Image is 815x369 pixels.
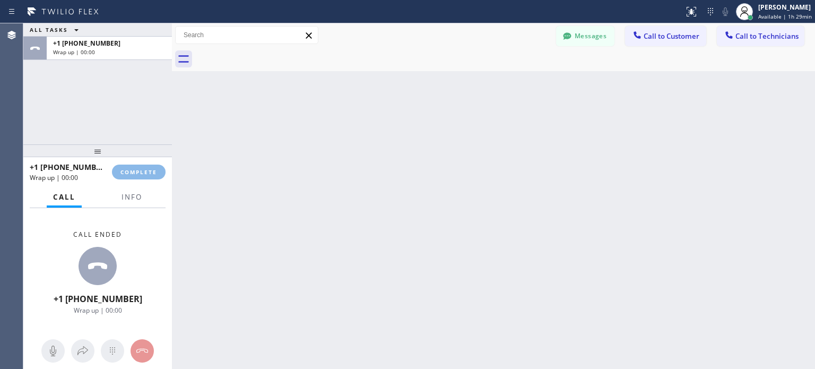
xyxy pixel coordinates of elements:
span: ALL TASKS [30,26,68,33]
span: Wrap up | 00:00 [53,48,95,56]
button: Mute [718,4,733,19]
span: Wrap up | 00:00 [30,173,78,182]
span: +1 [PHONE_NUMBER] [53,39,120,48]
button: ALL TASKS [23,23,89,36]
button: Call [47,187,82,208]
span: Call to Technicians [735,31,799,41]
div: [PERSON_NAME] [758,3,812,12]
span: COMPLETE [120,168,157,176]
span: Call to Customer [644,31,699,41]
button: Open directory [71,339,94,363]
button: Hang up [131,339,154,363]
button: Messages [556,26,614,46]
button: Mute [41,339,65,363]
button: COMPLETE [112,165,166,179]
span: Info [122,192,142,202]
button: Info [115,187,149,208]
button: Open dialpad [101,339,124,363]
span: +1 [PHONE_NUMBER] [30,162,108,172]
span: Call ended [73,230,122,239]
span: Available | 1h 29min [758,13,812,20]
span: Wrap up | 00:00 [74,306,122,315]
button: Call to Customer [625,26,706,46]
input: Search [176,27,318,44]
button: Call to Technicians [717,26,804,46]
span: +1 [PHONE_NUMBER] [54,293,142,305]
span: Call [53,192,75,202]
